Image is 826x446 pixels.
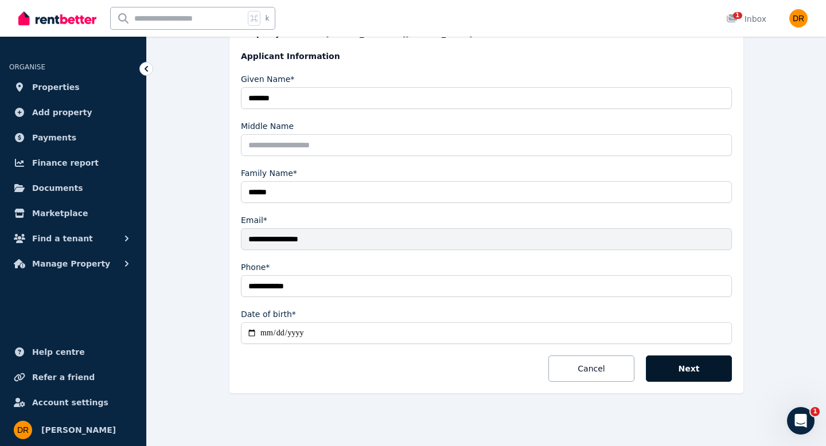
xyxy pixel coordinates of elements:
[32,181,83,195] span: Documents
[9,177,137,199] a: Documents
[9,366,137,389] a: Refer a friend
[9,63,45,71] span: ORGANISE
[9,101,137,124] a: Add property
[787,407,815,435] iframe: Intercom live chat
[32,131,76,144] span: Payments
[32,370,95,384] span: Refer a friend
[646,355,732,382] button: Next
[9,151,137,174] a: Finance report
[9,391,137,414] a: Account settings
[241,73,294,85] label: Given Name*
[32,345,85,359] span: Help centre
[9,126,137,149] a: Payments
[241,120,294,132] label: Middle Name
[548,355,634,382] button: Cancel
[32,232,93,245] span: Find a tenant
[9,227,137,250] button: Find a tenant
[14,421,32,439] img: Daniela Riccio
[41,423,116,437] span: [PERSON_NAME]
[32,80,80,94] span: Properties
[9,341,137,363] a: Help centre
[32,206,88,220] span: Marketplace
[9,202,137,225] a: Marketplace
[789,9,808,28] img: Daniela Riccio
[241,261,270,273] label: Phone*
[32,396,108,409] span: Account settings
[241,50,732,62] legend: Applicant Information
[32,105,92,119] span: Add property
[241,214,267,226] label: Email*
[9,252,137,275] button: Manage Property
[32,257,110,271] span: Manage Property
[241,167,297,179] label: Family Name*
[265,14,269,23] span: k
[811,407,820,416] span: 1
[9,76,137,99] a: Properties
[18,10,96,27] img: RentBetter
[241,308,296,320] label: Date of birth*
[726,13,766,25] div: Inbox
[733,12,742,19] span: 1
[32,156,99,170] span: Finance report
